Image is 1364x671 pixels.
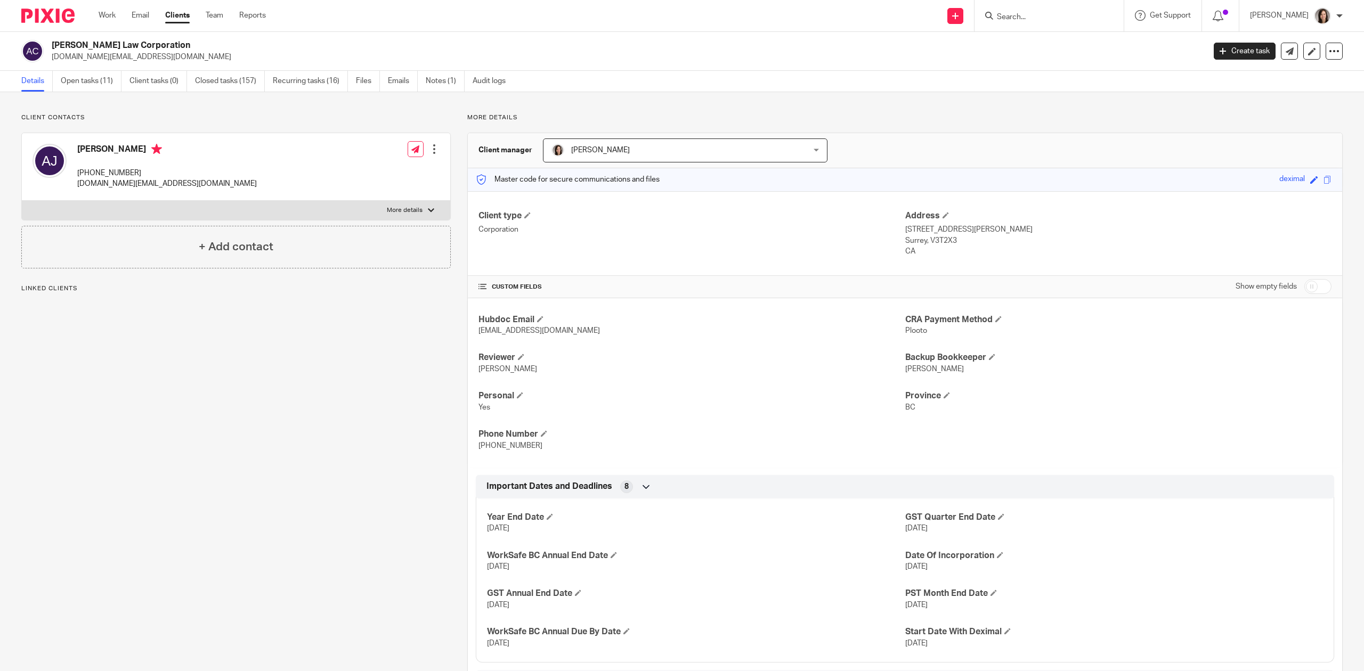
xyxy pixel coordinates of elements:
[905,588,1323,599] h4: PST Month End Date
[478,442,542,449] span: [PHONE_NUMBER]
[273,71,348,92] a: Recurring tasks (16)
[487,626,905,637] h4: WorkSafe BC Annual Due By Date
[77,168,257,178] p: [PHONE_NUMBER]
[388,71,418,92] a: Emails
[905,210,1331,222] h4: Address
[387,206,423,215] p: More details
[1150,12,1191,19] span: Get Support
[551,144,564,157] img: Danielle%20photo.jpg
[905,640,928,647] span: [DATE]
[33,144,67,178] img: svg%3E
[478,283,905,291] h4: CUSTOM FIELDS
[996,13,1092,22] input: Search
[132,10,149,21] a: Email
[478,145,532,156] h3: Client manager
[487,563,509,570] span: [DATE]
[486,481,612,492] span: Important Dates and Deadlines
[206,10,223,21] a: Team
[478,352,905,363] h4: Reviewer
[356,71,380,92] a: Files
[426,71,465,92] a: Notes (1)
[99,10,116,21] a: Work
[476,174,660,185] p: Master code for secure communications and files
[487,640,509,647] span: [DATE]
[487,512,905,523] h4: Year End Date
[905,314,1331,325] h4: CRA Payment Method
[199,239,273,255] h4: + Add contact
[467,113,1343,122] p: More details
[478,210,905,222] h4: Client type
[905,327,927,334] span: Plooto
[52,40,969,51] h2: [PERSON_NAME] Law Corporation
[478,365,537,373] span: [PERSON_NAME]
[905,224,1331,235] p: [STREET_ADDRESS][PERSON_NAME]
[478,390,905,402] h4: Personal
[905,626,1323,637] h4: Start Date With Deximal
[239,10,266,21] a: Reports
[487,550,905,561] h4: WorkSafe BC Annual End Date
[1314,7,1331,24] img: Danielle%20photo.jpg
[165,10,190,21] a: Clients
[1250,10,1309,21] p: [PERSON_NAME]
[478,224,905,235] p: Corporation
[487,601,509,609] span: [DATE]
[77,178,257,189] p: [DOMAIN_NAME][EMAIL_ADDRESS][DOMAIN_NAME]
[905,525,928,532] span: [DATE]
[21,284,451,293] p: Linked clients
[151,144,162,154] i: Primary
[905,563,928,570] span: [DATE]
[905,404,915,411] span: BC
[571,146,630,154] span: [PERSON_NAME]
[905,550,1323,561] h4: Date Of Incorporation
[624,481,629,492] span: 8
[129,71,187,92] a: Client tasks (0)
[905,246,1331,257] p: CA
[478,327,600,334] span: [EMAIL_ADDRESS][DOMAIN_NAME]
[905,352,1331,363] h4: Backup Bookkeeper
[195,71,265,92] a: Closed tasks (157)
[478,429,905,440] h4: Phone Number
[21,9,75,23] img: Pixie
[21,113,451,122] p: Client contacts
[478,314,905,325] h4: Hubdoc Email
[905,390,1331,402] h4: Province
[61,71,121,92] a: Open tasks (11)
[905,235,1331,246] p: Surrey, V3T2X3
[1236,281,1297,292] label: Show empty fields
[905,365,964,373] span: [PERSON_NAME]
[52,52,1198,62] p: [DOMAIN_NAME][EMAIL_ADDRESS][DOMAIN_NAME]
[1279,174,1305,186] div: deximal
[487,588,905,599] h4: GST Annual End Date
[905,601,928,609] span: [DATE]
[77,144,257,157] h4: [PERSON_NAME]
[487,525,509,532] span: [DATE]
[478,404,490,411] span: Yes
[21,71,53,92] a: Details
[21,40,44,62] img: svg%3E
[905,512,1323,523] h4: GST Quarter End Date
[1214,43,1276,60] a: Create task
[473,71,514,92] a: Audit logs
